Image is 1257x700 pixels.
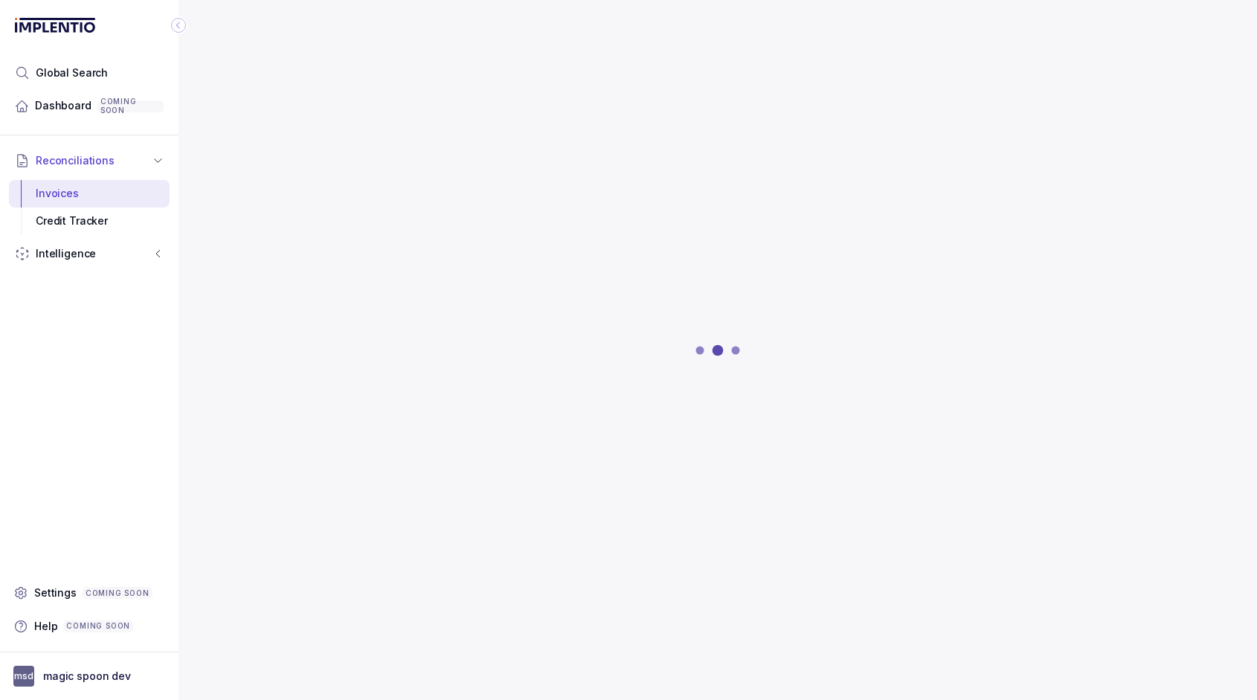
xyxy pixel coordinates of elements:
div: Collapse Icon [170,16,187,34]
iframe: Netlify Drawer [338,664,919,700]
div: Invoices [21,180,158,207]
div: Coming Soon Chip [83,587,152,599]
div: Reconciliations [9,177,170,237]
span: User initials [13,666,34,687]
span: Intelligence [36,246,96,261]
p: magic spoon dev [43,669,131,684]
div: Coming Soon Chip [63,620,133,632]
span: Global Search [36,65,108,80]
button: User initialsmagic spoon dev [13,666,165,687]
div: Credit Tracker [21,208,158,234]
span: Reconciliations [36,153,115,168]
p: COMING SOON [100,102,161,111]
button: Reconciliations [9,144,170,177]
span: Dashboard [35,98,91,113]
span: Help [34,619,57,634]
p: COMING SOON [66,622,130,631]
button: Intelligence [9,237,170,270]
p: COMING SOON [86,588,150,597]
span: Settings [34,585,77,600]
div: Coming Soon Chip [97,100,164,112]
